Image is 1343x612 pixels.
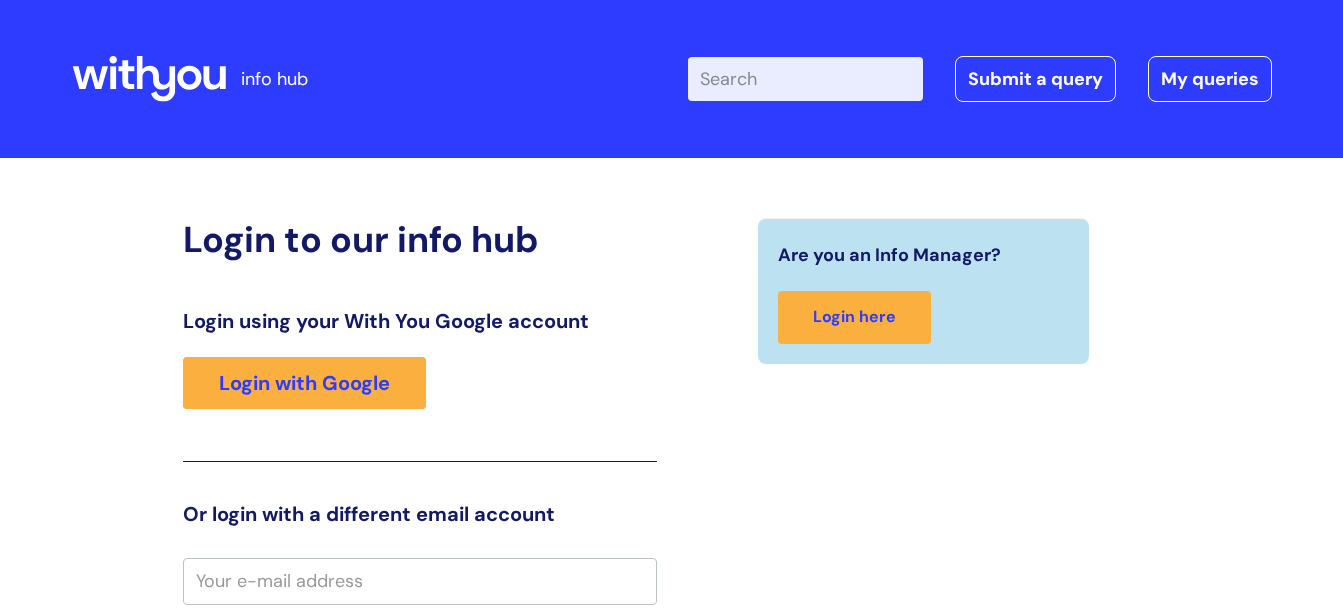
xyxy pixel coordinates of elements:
[688,57,923,101] input: Search
[778,239,1001,271] span: Are you an Info Manager?
[241,63,308,95] p: info hub
[778,291,931,344] a: Login here
[183,558,657,604] input: Your e-mail address
[183,502,657,526] h3: Or login with a different email account
[955,56,1116,102] a: Submit a query
[183,357,426,409] a: Login with Google
[1148,56,1272,102] a: My queries
[183,309,657,333] h3: Login using your With You Google account
[183,218,657,261] h2: Login to our info hub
